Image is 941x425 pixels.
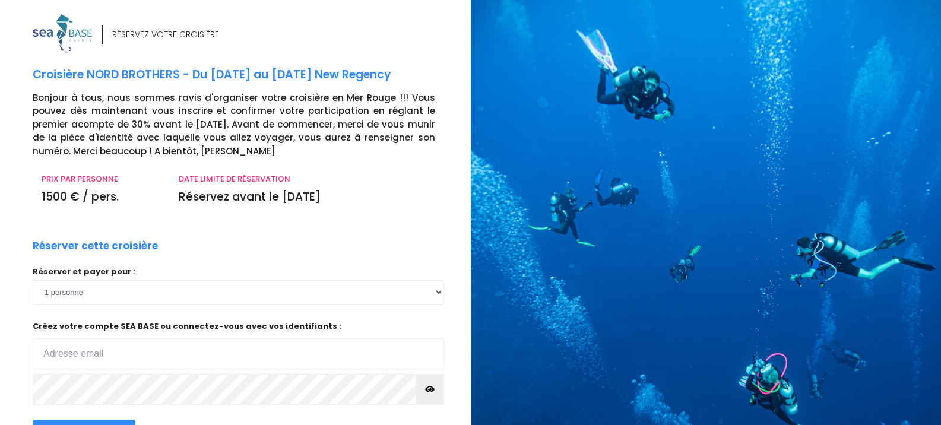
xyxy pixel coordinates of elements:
[33,321,444,370] p: Créez votre compte SEA BASE ou connectez-vous avec vos identifiants :
[42,173,161,185] p: PRIX PAR PERSONNE
[42,189,161,206] p: 1500 € / pers.
[33,266,444,278] p: Réserver et payer pour :
[112,28,219,41] div: RÉSERVEZ VOTRE CROISIÈRE
[33,91,462,158] p: Bonjour à tous, nous sommes ravis d'organiser votre croisière en Mer Rouge !!! Vous pouvez dès ma...
[33,239,158,254] p: Réserver cette croisière
[33,66,462,84] p: Croisière NORD BROTHERS - Du [DATE] au [DATE] New Regency
[33,14,92,53] img: logo_color1.png
[179,173,435,185] p: DATE LIMITE DE RÉSERVATION
[179,189,435,206] p: Réservez avant le [DATE]
[33,338,444,369] input: Adresse email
